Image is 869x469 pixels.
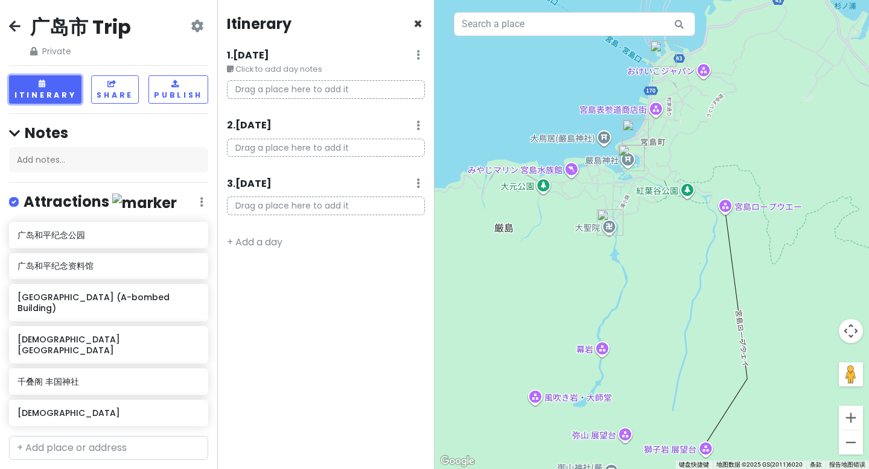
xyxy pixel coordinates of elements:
a: + Add a day [227,235,282,249]
button: 将街景小人拖到地图上以打开街景 [839,362,863,386]
h4: Notes [9,124,208,142]
button: 键盘快捷键 [679,461,709,469]
button: Itinerary [9,75,81,104]
p: Drag a place here to add it [227,139,425,157]
h4: Itinerary [227,14,291,33]
img: marker [112,194,177,212]
div: 严岛神社 大鸟居 [618,145,645,171]
h6: 2 . [DATE] [227,119,272,132]
button: Close [413,17,422,31]
small: Click to add day notes [227,63,425,75]
h2: 广岛市 Trip [30,14,131,40]
input: Search a place [454,12,695,36]
a: 报告地图错误 [829,461,865,468]
div: 千叠阁 丰国神社 [622,119,649,146]
button: 缩小 [839,430,863,455]
a: 在 Google 地图中打开此区域（会打开一个新窗口） [438,453,477,469]
img: Google [438,453,477,469]
h6: 广岛和平纪念公园 [18,230,199,241]
div: 大圣院 [597,209,623,236]
h4: Attractions [24,192,177,212]
h6: 1 . [DATE] [227,49,269,62]
div: Miyajima Tourist Information Center [650,40,676,67]
h6: 广岛和平纪念资料馆 [18,260,199,271]
h6: 3 . [DATE] [227,178,272,190]
h6: [DEMOGRAPHIC_DATA] [18,408,199,418]
span: Close itinerary [413,14,422,34]
span: Private [30,45,131,58]
h6: [GEOGRAPHIC_DATA] (A-bombed Building) [18,292,199,313]
div: Add notes... [9,147,208,172]
h6: [DEMOGRAPHIC_DATA][GEOGRAPHIC_DATA] [18,334,199,356]
input: + Add place or address [9,436,208,460]
button: 地图镜头控件 [839,319,863,343]
span: 地图数据 ©2025 GS(2011)6020 [716,461,803,468]
button: Share [91,75,139,104]
p: Drag a place here to add it [227,197,425,215]
h6: 千叠阁 丰国神社 [18,376,199,387]
a: 条款（在新标签页中打开） [810,461,822,468]
button: Publish [148,75,208,104]
p: Drag a place here to add it [227,80,425,99]
button: 放大 [839,406,863,430]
